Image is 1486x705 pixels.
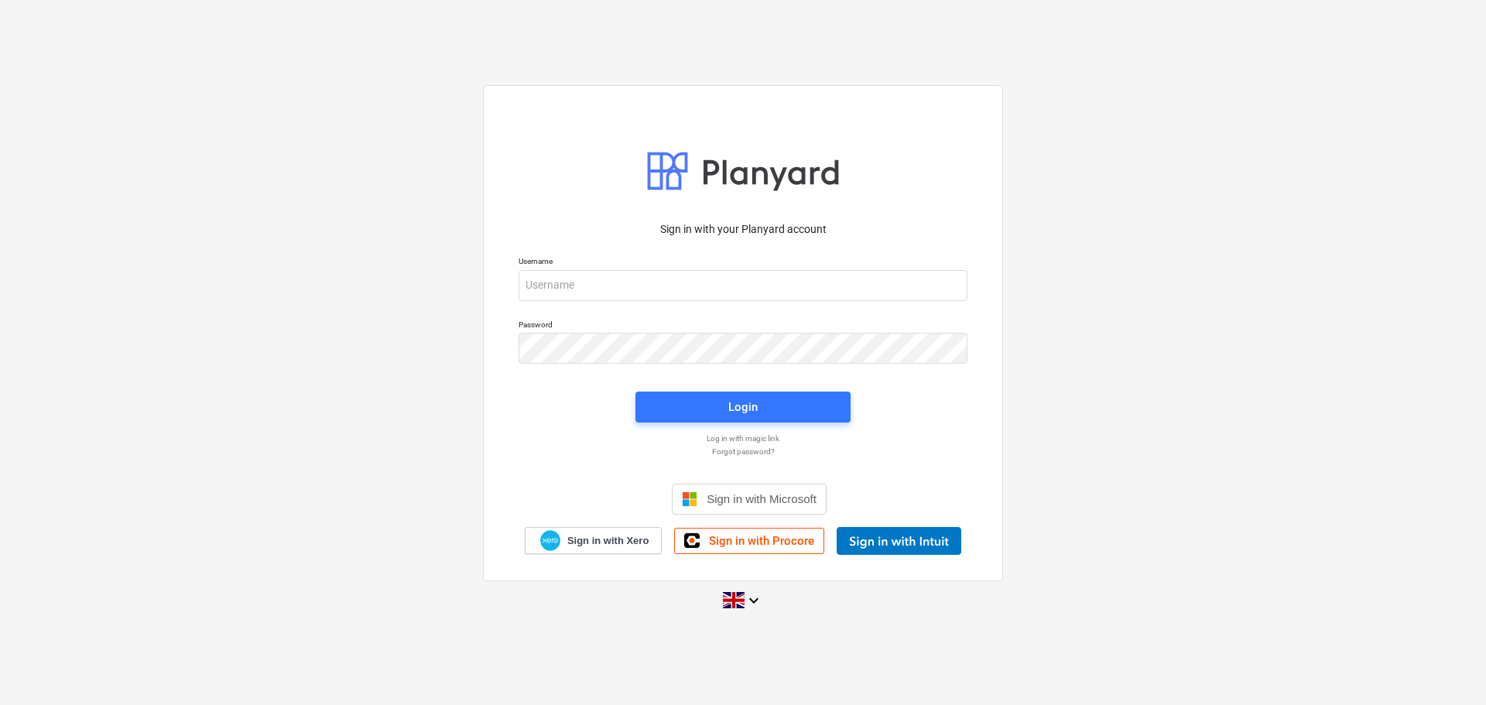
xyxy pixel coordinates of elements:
button: Login [635,392,851,423]
p: Password [519,320,967,333]
a: Sign in with Procore [674,528,824,554]
a: Sign in with Xero [525,527,663,554]
img: Xero logo [540,530,560,551]
img: Microsoft logo [682,491,697,507]
span: Sign in with Xero [567,534,649,548]
p: Sign in with your Planyard account [519,221,967,238]
a: Forgot password? [511,447,975,457]
i: keyboard_arrow_down [745,591,763,610]
span: Sign in with Microsoft [707,492,817,505]
span: Sign in with Procore [709,534,814,548]
div: Login [728,397,758,417]
a: Log in with magic link [511,433,975,443]
p: Username [519,256,967,269]
input: Username [519,270,967,301]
